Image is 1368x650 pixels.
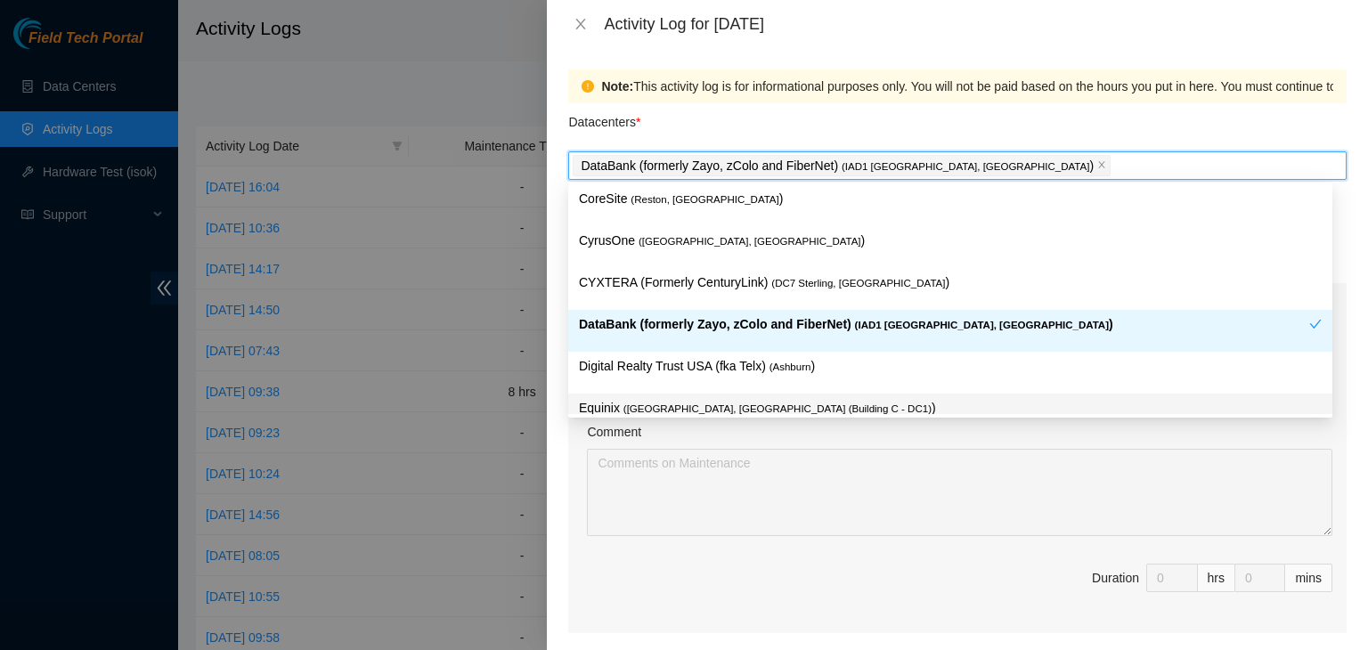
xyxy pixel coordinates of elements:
[1309,318,1322,330] span: check
[582,80,594,93] span: exclamation-circle
[639,236,861,247] span: ( [GEOGRAPHIC_DATA], [GEOGRAPHIC_DATA]
[1092,568,1139,588] div: Duration
[771,278,945,288] span: ( DC7 Sterling, [GEOGRAPHIC_DATA]
[579,272,1322,293] p: CYXTERA (Formerly CenturyLink) )
[568,103,640,132] p: Datacenters
[769,362,811,372] span: ( Ashburn
[604,14,1347,34] div: Activity Log for [DATE]
[581,156,1094,176] p: DataBank (formerly Zayo, zColo and FiberNet) )
[574,17,588,31] span: close
[579,314,1309,335] p: DataBank (formerly Zayo, zColo and FiberNet) )
[579,231,1322,251] p: CyrusOne )
[1285,564,1332,592] div: mins
[568,16,593,33] button: Close
[579,398,1322,418] p: Equinix )
[623,403,932,414] span: ( [GEOGRAPHIC_DATA], [GEOGRAPHIC_DATA] (Building C - DC1)
[579,356,1322,377] p: Digital Realty Trust USA (fka Telx) )
[631,194,778,205] span: ( Reston, [GEOGRAPHIC_DATA]
[842,161,1089,172] span: ( IAD1 [GEOGRAPHIC_DATA], [GEOGRAPHIC_DATA]
[1198,564,1235,592] div: hrs
[587,422,641,442] label: Comment
[855,320,1109,330] span: ( IAD1 [GEOGRAPHIC_DATA], [GEOGRAPHIC_DATA]
[1097,160,1106,171] span: close
[579,189,1322,209] p: CoreSite )
[601,77,633,96] strong: Note:
[587,449,1332,536] textarea: Comment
